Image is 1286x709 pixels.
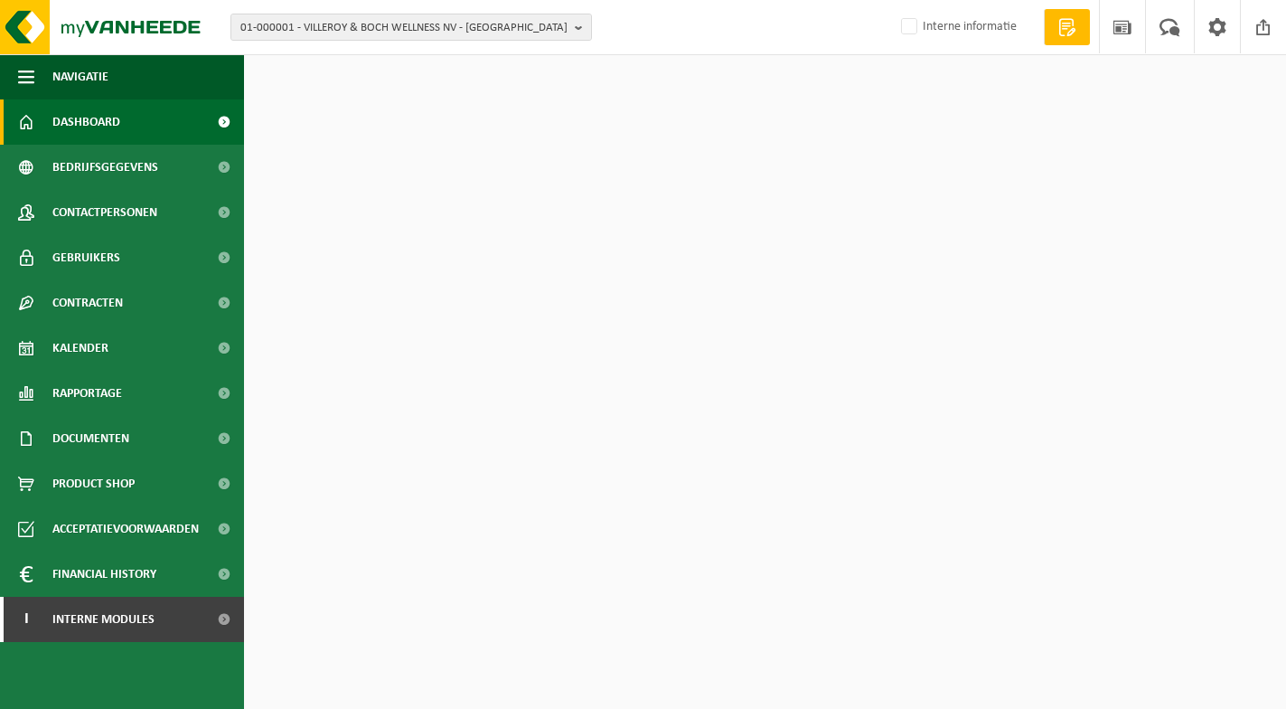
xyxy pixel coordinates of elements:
span: Gebruikers [52,235,120,280]
span: Kalender [52,326,108,371]
span: Navigatie [52,54,108,99]
span: Dashboard [52,99,120,145]
button: 01-000001 - VILLEROY & BOCH WELLNESS NV - [GEOGRAPHIC_DATA] [230,14,592,41]
span: Interne modules [52,597,155,642]
span: Product Shop [52,461,135,506]
label: Interne informatie [897,14,1017,41]
span: Acceptatievoorwaarden [52,506,199,552]
span: Rapportage [52,371,122,416]
span: I [18,597,34,642]
span: 01-000001 - VILLEROY & BOCH WELLNESS NV - [GEOGRAPHIC_DATA] [240,14,568,42]
span: Contracten [52,280,123,326]
span: Documenten [52,416,129,461]
span: Financial History [52,552,156,597]
span: Contactpersonen [52,190,157,235]
span: Bedrijfsgegevens [52,145,158,190]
